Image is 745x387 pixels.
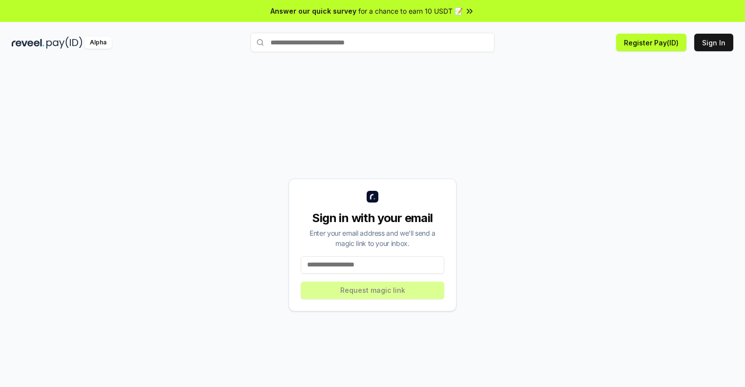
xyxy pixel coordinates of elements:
button: Sign In [694,34,733,51]
div: Alpha [84,37,112,49]
img: reveel_dark [12,37,44,49]
button: Register Pay(ID) [616,34,686,51]
div: Sign in with your email [301,210,444,226]
span: Answer our quick survey [270,6,356,16]
img: logo_small [367,191,378,203]
div: Enter your email address and we’ll send a magic link to your inbox. [301,228,444,248]
span: for a chance to earn 10 USDT 📝 [358,6,463,16]
img: pay_id [46,37,83,49]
